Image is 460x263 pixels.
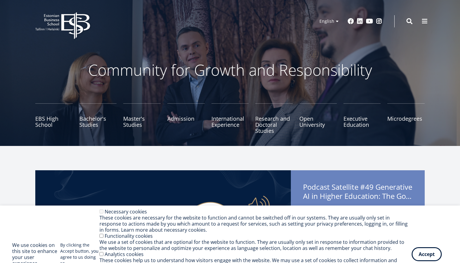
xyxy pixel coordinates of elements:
label: Analytics cookies [105,251,144,258]
a: Instagram [376,18,382,24]
a: Microdegrees [387,103,425,134]
button: Accept [412,247,442,261]
a: International Experience [211,103,249,134]
a: Linkedin [357,18,363,24]
a: Facebook [348,18,354,24]
a: Open University [299,103,337,134]
label: Necessary cookies [105,208,147,215]
div: These cookies are necessary for the website to function and cannot be switched off in our systems... [99,215,412,233]
a: EBS High School [35,103,73,134]
span: In this episode, we dive into the book Generative AI in Higher Education: The Good, the Bad, and ... [303,204,413,242]
a: Research and Doctoral Studies [255,103,293,134]
span: Podcast Satellite #49 Generative [303,182,413,202]
a: Master's Studies [123,103,161,134]
div: We use a set of cookies that are optional for the website to function. They are usually only set ... [99,239,412,251]
a: Admission [167,103,205,134]
p: Community for Growth and Responsibility [69,61,391,79]
span: AI in Higher Education: The Good, the Bad, and the Ugly [303,192,413,201]
a: Youtube [366,18,373,24]
a: Bachelor's Studies [79,103,117,134]
a: Executive Education [343,103,381,134]
label: Functionality cookies [105,233,153,239]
